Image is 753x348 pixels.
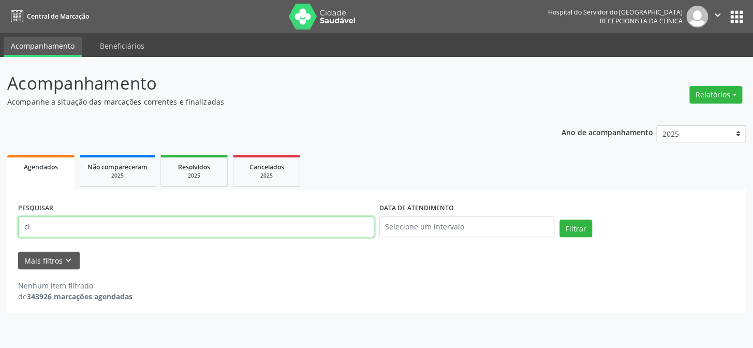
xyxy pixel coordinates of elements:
button: apps [728,8,746,26]
span: Recepcionista da clínica [600,17,683,25]
i: keyboard_arrow_down [63,255,74,266]
input: Selecione um intervalo [379,216,555,237]
label: DATA DE ATENDIMENTO [379,200,454,216]
a: Beneficiários [93,37,152,55]
p: Acompanhe a situação das marcações correntes e finalizadas [7,96,524,107]
button:  [708,6,728,27]
div: 2025 [168,172,220,180]
i:  [712,9,724,21]
a: Acompanhamento [4,37,82,57]
span: Cancelados [249,163,284,171]
span: Central de Marcação [27,12,89,21]
span: Resolvidos [178,163,210,171]
div: de [18,291,132,302]
span: Agendados [24,163,58,171]
p: Ano de acompanhamento [561,125,653,138]
button: Mais filtroskeyboard_arrow_down [18,252,80,270]
span: Não compareceram [87,163,147,171]
input: Nome, código do beneficiário ou CPF [18,216,374,237]
div: Nenhum item filtrado [18,280,132,291]
a: Central de Marcação [7,8,89,25]
strong: 343926 marcações agendadas [27,292,132,301]
label: PESQUISAR [18,200,53,216]
button: Relatórios [689,86,742,104]
img: img [686,6,708,27]
button: Filtrar [559,220,592,237]
div: 2025 [241,172,292,180]
p: Acompanhamento [7,70,524,96]
div: Hospital do Servidor do [GEOGRAPHIC_DATA] [548,8,683,17]
div: 2025 [87,172,147,180]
